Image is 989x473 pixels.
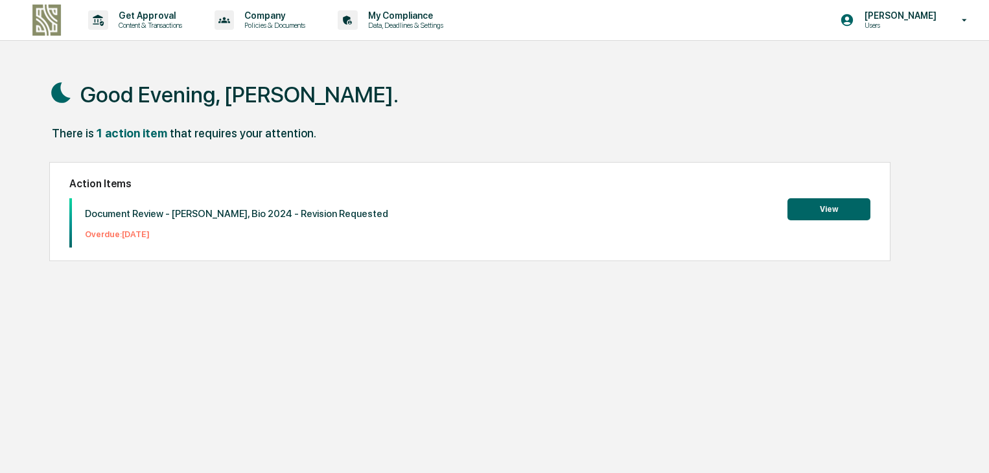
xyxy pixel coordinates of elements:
h2: Action Items [69,178,870,190]
p: Policies & Documents [234,21,312,30]
p: Document Review - [PERSON_NAME], Bio 2024 - Revision Requested [85,208,388,220]
div: 1 action item [97,126,167,140]
p: [PERSON_NAME] [854,10,943,21]
p: Data, Deadlines & Settings [358,21,450,30]
p: My Compliance [358,10,450,21]
img: logo [31,5,62,36]
p: Get Approval [108,10,189,21]
button: View [787,198,870,220]
div: There is [52,126,94,140]
p: Company [234,10,312,21]
h1: Good Evening, [PERSON_NAME]. [80,82,399,108]
p: Overdue: [DATE] [85,229,388,239]
a: View [787,202,870,214]
p: Content & Transactions [108,21,189,30]
p: Users [854,21,943,30]
div: that requires your attention. [170,126,316,140]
